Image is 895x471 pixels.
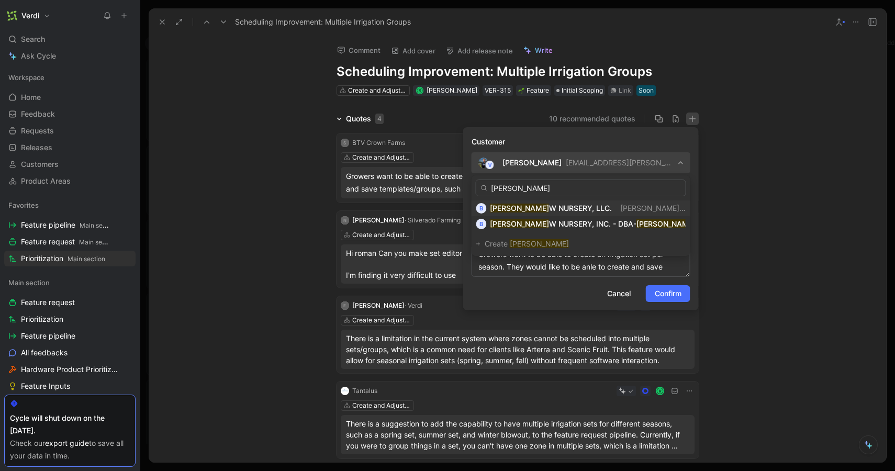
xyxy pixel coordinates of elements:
span: W NURSERY, LLC. [549,204,612,212]
span: [PERSON_NAME]@ [620,204,686,212]
div: Create [485,238,686,250]
mark: [PERSON_NAME] [490,219,549,228]
mark: [PERSON_NAME] [510,239,569,248]
div: B [476,219,487,229]
mark: [PERSON_NAME] [636,219,696,228]
mark: [PERSON_NAME] [490,204,549,212]
div: B [476,203,487,214]
input: Search... [476,180,686,196]
span: W NURSERY, INC. - DBA- [549,219,636,228]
